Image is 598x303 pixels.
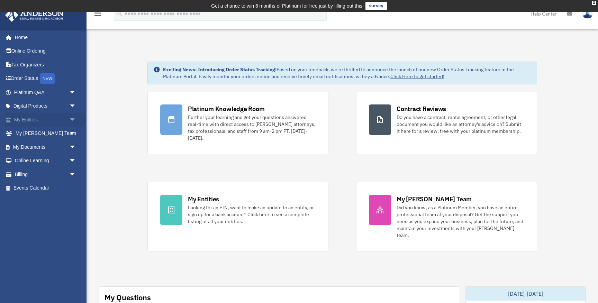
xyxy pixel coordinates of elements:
div: NEW [40,73,55,84]
img: User Pic [582,9,593,19]
div: [DATE]-[DATE] [466,287,586,301]
a: Online Ordering [5,44,87,58]
div: Looking for an EIN, want to make an update to an entity, or sign up for a bank account? Click her... [188,204,316,225]
div: Do you have a contract, rental agreement, or other legal document you would like an attorney's ad... [397,114,524,135]
a: Click Here to get started! [390,73,444,80]
a: Digital Productsarrow_drop_down [5,99,87,113]
div: Further your learning and get your questions answered real-time with direct access to [PERSON_NAM... [188,114,316,141]
span: arrow_drop_down [69,154,83,168]
div: Get a chance to win 6 months of Platinum for free just by filling out this [211,2,362,10]
a: Tax Organizers [5,58,87,72]
i: menu [93,10,102,18]
i: search [116,9,123,17]
a: My [PERSON_NAME] Team Did you know, as a Platinum Member, you have an entire professional team at... [356,182,537,251]
a: Order StatusNEW [5,72,87,86]
div: My Questions [105,292,151,303]
a: Events Calendar [5,181,87,195]
div: Contract Reviews [397,104,446,113]
span: arrow_drop_down [69,85,83,100]
span: arrow_drop_down [69,99,83,113]
div: Based on your feedback, we're thrilled to announce the launch of our new Order Status Tracking fe... [163,66,531,80]
span: arrow_drop_down [69,113,83,127]
strong: Exciting News: Introducing Order Status Tracking! [163,66,277,73]
a: Platinum Q&Aarrow_drop_down [5,85,87,99]
a: My Entitiesarrow_drop_down [5,113,87,127]
a: Online Learningarrow_drop_down [5,154,87,168]
a: menu [93,12,102,18]
a: Contract Reviews Do you have a contract, rental agreement, or other legal document you would like... [356,92,537,154]
a: Platinum Knowledge Room Further your learning and get your questions answered real-time with dire... [147,92,328,154]
div: close [592,1,596,5]
span: arrow_drop_down [69,127,83,141]
a: Billingarrow_drop_down [5,167,87,181]
span: arrow_drop_down [69,140,83,154]
a: Home [5,30,83,44]
div: Platinum Knowledge Room [188,104,265,113]
div: My Entities [188,195,219,203]
a: survey [365,2,387,10]
a: My [PERSON_NAME] Teamarrow_drop_down [5,127,87,140]
a: My Documentsarrow_drop_down [5,140,87,154]
span: arrow_drop_down [69,167,83,182]
img: Anderson Advisors Platinum Portal [3,8,66,22]
div: My [PERSON_NAME] Team [397,195,472,203]
a: My Entities Looking for an EIN, want to make an update to an entity, or sign up for a bank accoun... [147,182,328,251]
div: Did you know, as a Platinum Member, you have an entire professional team at your disposal? Get th... [397,204,524,239]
